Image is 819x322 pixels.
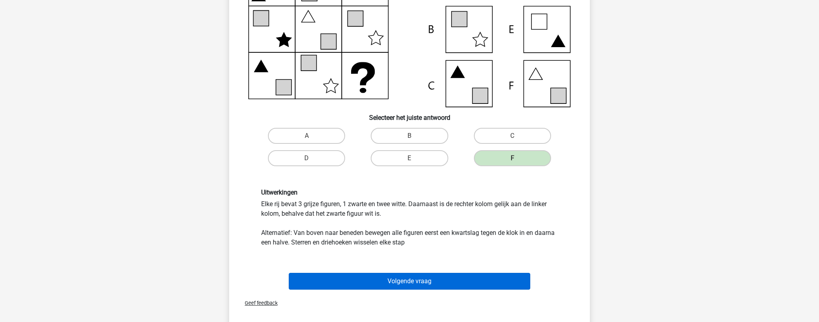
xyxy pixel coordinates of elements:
[289,273,531,290] button: Volgende vraag
[371,150,448,166] label: E
[371,128,448,144] label: B
[474,150,551,166] label: F
[238,300,278,306] span: Geef feedback
[242,107,577,121] h6: Selecteer het juiste antwoord
[261,189,558,196] h6: Uitwerkingen
[255,189,564,247] div: Elke rij bevat 3 grijze figuren, 1 zwarte en twee witte. Daarnaast is de rechter kolom gelijk aan...
[268,128,345,144] label: A
[268,150,345,166] label: D
[474,128,551,144] label: C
